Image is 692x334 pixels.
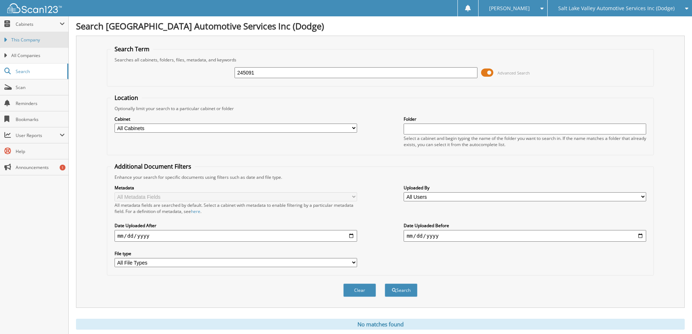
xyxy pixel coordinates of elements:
[115,116,357,122] label: Cabinet
[111,162,195,170] legend: Additional Document Filters
[16,21,60,27] span: Cabinets
[111,45,153,53] legend: Search Term
[489,6,530,11] span: [PERSON_NAME]
[16,148,65,154] span: Help
[115,222,357,229] label: Date Uploaded After
[558,6,675,11] span: Salt Lake Valley Automotive Services Inc (Dodge)
[656,299,692,334] iframe: Chat Widget
[16,116,65,122] span: Bookmarks
[115,230,357,242] input: start
[16,84,65,90] span: Scan
[76,319,685,330] div: No matches found
[404,135,646,148] div: Select a cabinet and begin typing the name of the folder you want to search in. If the name match...
[385,283,417,297] button: Search
[76,20,685,32] h1: Search [GEOGRAPHIC_DATA] Automotive Services Inc (Dodge)
[60,165,65,170] div: 1
[16,132,60,138] span: User Reports
[11,37,65,43] span: This Company
[7,3,62,13] img: scan123-logo-white.svg
[11,52,65,59] span: All Companies
[404,222,646,229] label: Date Uploaded Before
[404,116,646,122] label: Folder
[115,185,357,191] label: Metadata
[111,57,650,63] div: Searches all cabinets, folders, files, metadata, and keywords
[404,185,646,191] label: Uploaded By
[115,250,357,257] label: File type
[343,283,376,297] button: Clear
[16,100,65,106] span: Reminders
[111,94,142,102] legend: Location
[111,105,650,112] div: Optionally limit your search to a particular cabinet or folder
[404,230,646,242] input: end
[115,202,357,214] div: All metadata fields are searched by default. Select a cabinet with metadata to enable filtering b...
[16,68,64,75] span: Search
[191,208,200,214] a: here
[111,174,650,180] div: Enhance your search for specific documents using filters such as date and file type.
[16,164,65,170] span: Announcements
[497,70,530,76] span: Advanced Search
